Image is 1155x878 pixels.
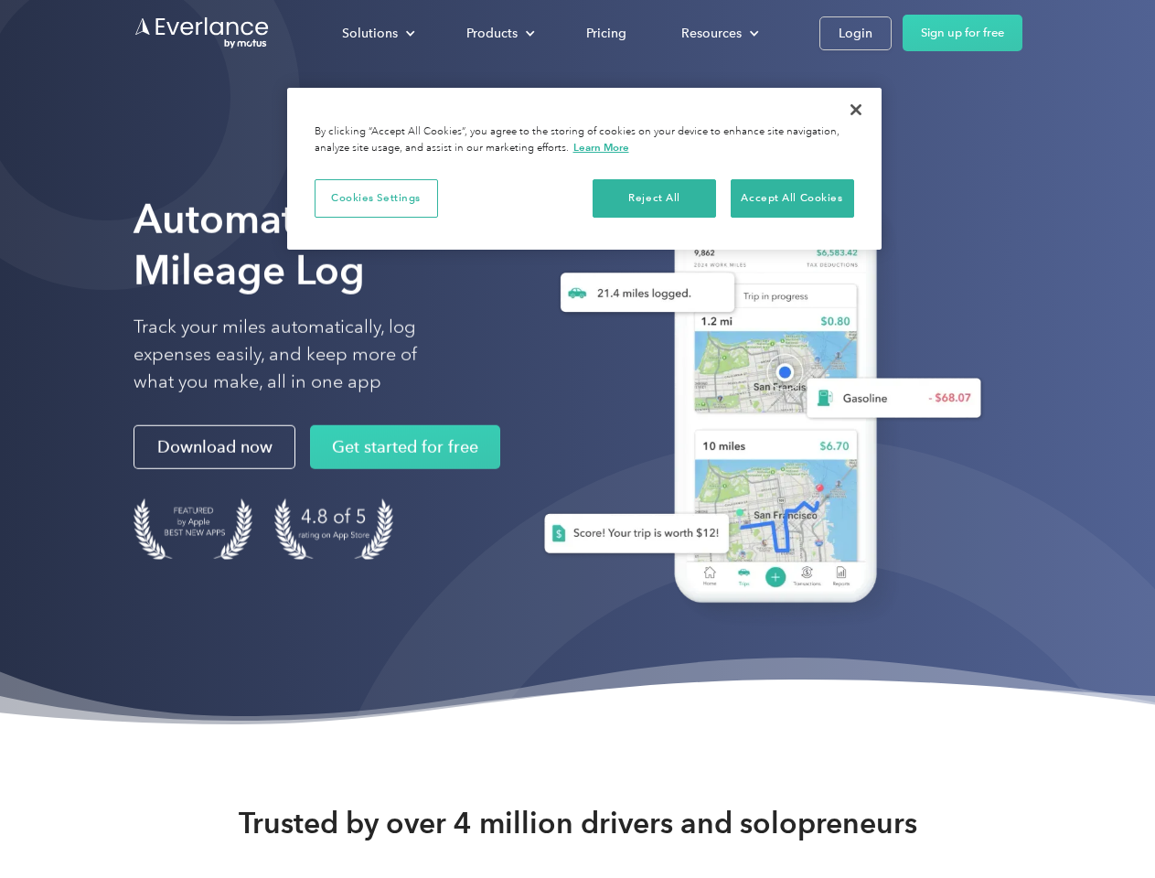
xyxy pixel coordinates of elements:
div: Products [448,17,550,49]
img: Badge for Featured by Apple Best New Apps [134,498,252,560]
div: Login [839,22,872,45]
a: Go to homepage [134,16,271,50]
p: Track your miles automatically, log expenses easily, and keep more of what you make, all in one app [134,314,460,396]
button: Cookies Settings [315,179,438,218]
img: Everlance, mileage tracker app, expense tracking app [515,174,996,630]
button: Accept All Cookies [731,179,854,218]
img: 4.9 out of 5 stars on the app store [274,498,393,560]
a: Login [819,16,892,50]
a: Get started for free [310,425,500,469]
button: Reject All [593,179,716,218]
div: Resources [681,22,742,45]
strong: Trusted by over 4 million drivers and solopreneurs [239,805,917,841]
div: By clicking “Accept All Cookies”, you agree to the storing of cookies on your device to enhance s... [315,124,854,156]
a: More information about your privacy, opens in a new tab [573,141,629,154]
div: Products [466,22,518,45]
div: Solutions [324,17,430,49]
a: Sign up for free [903,15,1022,51]
div: Resources [663,17,774,49]
div: Pricing [586,22,626,45]
a: Download now [134,425,295,469]
div: Cookie banner [287,88,882,250]
a: Pricing [568,17,645,49]
div: Solutions [342,22,398,45]
div: Privacy [287,88,882,250]
button: Close [836,90,876,130]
